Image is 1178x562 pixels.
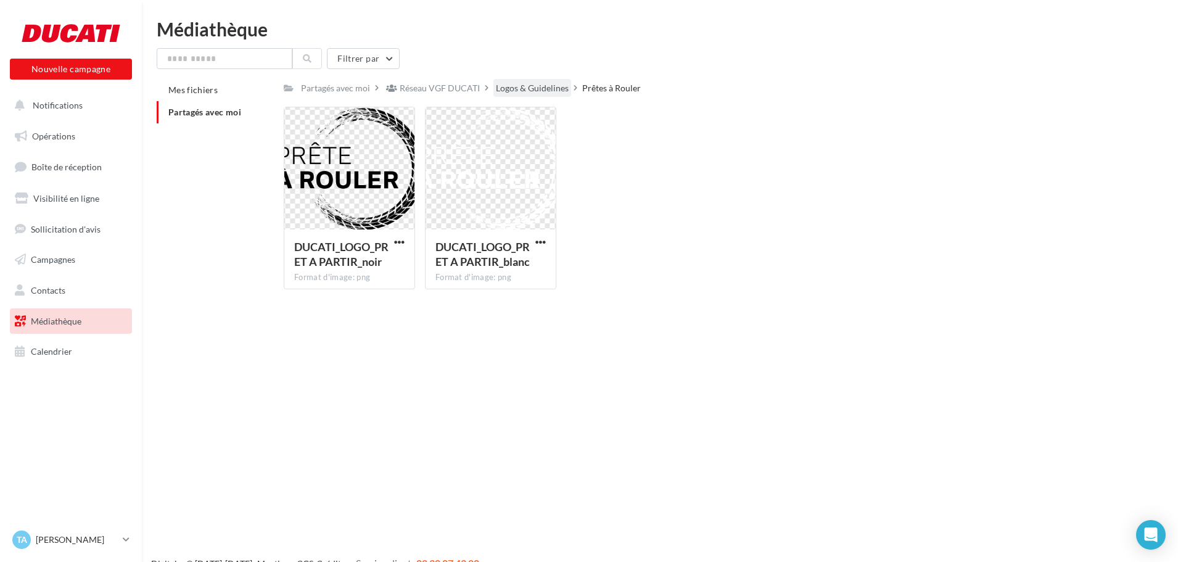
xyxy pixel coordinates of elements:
p: [PERSON_NAME] [36,534,118,546]
div: Format d'image: png [294,272,405,283]
div: Réseau VGF DUCATI [400,82,480,94]
a: Boîte de réception [7,154,134,180]
span: Sollicitation d'avis [31,223,101,234]
span: Calendrier [31,346,72,357]
a: Médiathèque [7,308,134,334]
span: DUCATI_LOGO_PRET A PARTIR_blanc [435,240,530,268]
span: Visibilité en ligne [33,193,99,204]
a: Contacts [7,278,134,304]
a: Visibilité en ligne [7,186,134,212]
span: Boîte de réception [31,162,102,172]
div: Partagés avec moi [301,82,370,94]
a: Calendrier [7,339,134,365]
span: Notifications [33,100,83,110]
button: Filtrer par [327,48,400,69]
span: Mes fichiers [168,85,218,95]
a: Opérations [7,123,134,149]
button: Notifications [7,93,130,118]
span: TA [17,534,27,546]
div: Logos & Guidelines [496,82,569,94]
span: Opérations [32,131,75,141]
a: Campagnes [7,247,134,273]
div: Format d'image: png [435,272,546,283]
a: Sollicitation d'avis [7,217,134,242]
span: Campagnes [31,254,75,265]
button: Nouvelle campagne [10,59,132,80]
span: Partagés avec moi [168,107,241,117]
div: Prêtes à Rouler [582,82,641,94]
div: Open Intercom Messenger [1136,520,1166,550]
span: DUCATI_LOGO_PRET A PARTIR_noir [294,240,389,268]
a: TA [PERSON_NAME] [10,528,132,552]
div: Médiathèque [157,20,1163,38]
span: Contacts [31,285,65,295]
span: Médiathèque [31,316,81,326]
